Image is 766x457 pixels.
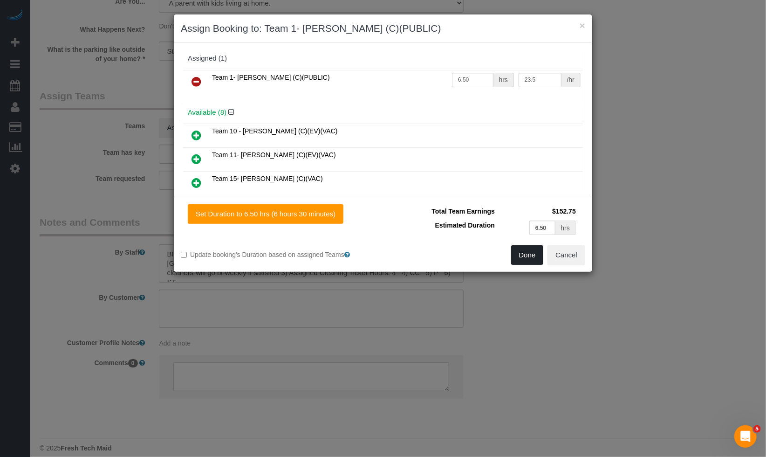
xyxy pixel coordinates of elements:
button: Cancel [547,245,585,265]
div: hrs [493,73,514,87]
span: Team 10 - [PERSON_NAME] (C)(EV)(VAC) [212,127,338,135]
button: Done [511,245,544,265]
div: /hr [561,73,581,87]
input: Update booking's Duration based on assigned Teams [181,252,187,258]
h3: Assign Booking to: Team 1- [PERSON_NAME] (C)(PUBLIC) [181,21,585,35]
div: Assigned (1) [188,55,578,62]
span: Team 15- [PERSON_NAME] (C)(VAC) [212,175,323,182]
button: Set Duration to 6.50 hrs (6 hours 30 minutes) [188,204,343,224]
span: Team 1- [PERSON_NAME] (C)(PUBLIC) [212,74,330,81]
button: × [580,21,585,30]
span: Estimated Duration [435,222,495,229]
iframe: Intercom live chat [734,425,757,448]
td: Total Team Earnings [390,204,497,218]
span: Team 11- [PERSON_NAME] (C)(EV)(VAC) [212,151,336,159]
td: $152.75 [497,204,578,218]
label: Update booking's Duration based on assigned Teams [181,250,376,259]
div: hrs [555,221,576,235]
span: 5 [753,425,761,433]
h4: Available (8) [188,109,578,117]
